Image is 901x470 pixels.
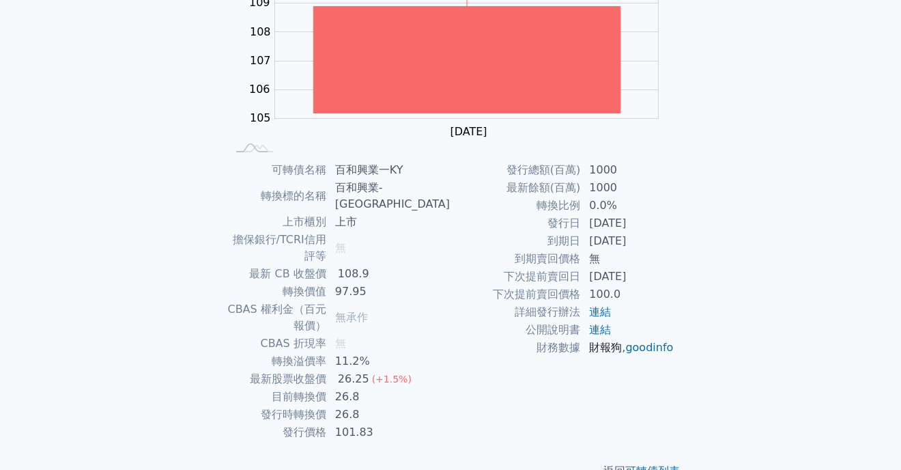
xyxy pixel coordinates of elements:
td: 擔保銀行/TCRI信用評等 [227,231,327,265]
td: , [581,339,674,357]
td: 下次提前賣回日 [450,268,581,286]
a: 財報狗 [589,341,622,354]
td: 目前轉換價 [227,388,327,406]
td: 轉換比例 [450,197,581,215]
td: 最新股票收盤價 [227,370,327,388]
td: [DATE] [581,215,674,232]
td: 轉換價值 [227,283,327,301]
td: 上市櫃別 [227,213,327,231]
td: [DATE] [581,232,674,250]
td: 最新 CB 收盤價 [227,265,327,283]
td: 1000 [581,179,674,197]
td: 百和興業-[GEOGRAPHIC_DATA] [327,179,450,213]
span: (+1.5%) [372,374,412,385]
td: 26.8 [327,388,450,406]
td: CBAS 折現率 [227,335,327,352]
td: 上市 [327,213,450,231]
td: 100.0 [581,286,674,303]
a: 連結 [589,305,611,318]
td: 11.2% [327,352,450,370]
td: 1000 [581,161,674,179]
td: 財務數據 [450,339,581,357]
td: 發行日 [450,215,581,232]
td: 轉換標的名稱 [227,179,327,213]
td: 詳細發行辦法 [450,303,581,321]
td: 到期賣回價格 [450,250,581,268]
td: 到期日 [450,232,581,250]
td: 101.83 [327,424,450,441]
td: 26.8 [327,406,450,424]
span: 無 [335,337,346,350]
a: 連結 [589,323,611,336]
a: goodinfo [625,341,673,354]
div: 108.9 [335,266,372,282]
tspan: 106 [249,83,270,96]
tspan: 105 [250,111,271,124]
td: 發行時轉換價 [227,406,327,424]
td: 97.95 [327,283,450,301]
td: 最新餘額(百萬) [450,179,581,197]
span: 無 [335,241,346,254]
td: 下次提前賣回價格 [450,286,581,303]
td: 無 [581,250,674,268]
tspan: [DATE] [450,125,487,138]
tspan: 107 [250,54,271,67]
td: 可轉債名稱 [227,161,327,179]
div: 26.25 [335,371,372,387]
td: CBAS 權利金（百元報價） [227,301,327,335]
span: 無承作 [335,311,368,324]
td: 發行價格 [227,424,327,441]
td: 公開說明書 [450,321,581,339]
td: 0.0% [581,197,674,215]
td: [DATE] [581,268,674,286]
td: 發行總額(百萬) [450,161,581,179]
td: 百和興業一KY [327,161,450,179]
tspan: 108 [250,25,271,38]
td: 轉換溢價率 [227,352,327,370]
